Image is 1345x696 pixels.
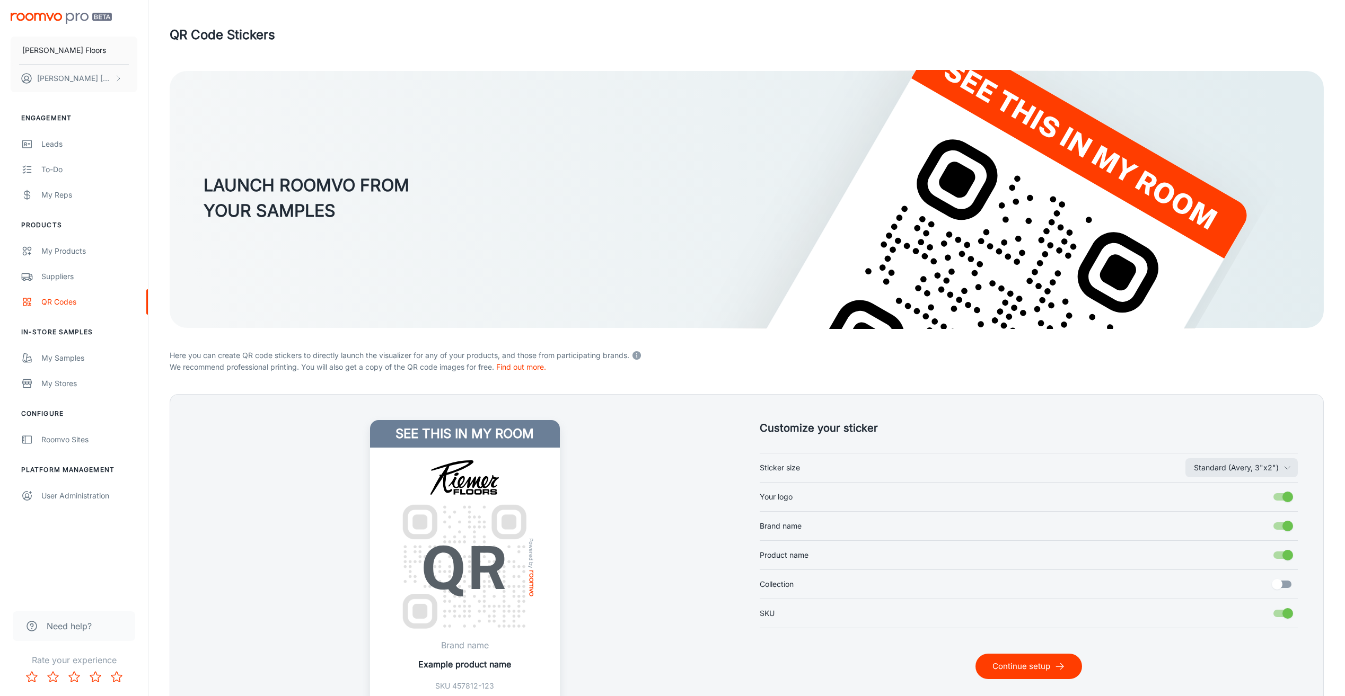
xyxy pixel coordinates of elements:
p: Brand name [418,639,511,652]
div: Roomvo Sites [41,434,137,445]
button: Rate 3 star [64,666,85,688]
div: My Stores [41,378,137,389]
div: Leads [41,138,137,150]
button: Rate 5 star [106,666,127,688]
p: Example product name [418,658,511,671]
h1: QR Code Stickers [170,25,275,44]
button: Rate 2 star [42,666,64,688]
button: Rate 1 star [21,666,42,688]
h5: Customize your sticker [760,420,1298,436]
p: We recommend professional printing. You will also get a copy of the QR code images for free. [170,361,1324,373]
button: [PERSON_NAME] Floors [11,37,137,64]
button: Continue setup [975,654,1082,679]
span: Brand name [760,520,802,532]
h3: LAUNCH ROOMVO FROM YOUR SAMPLES [204,173,409,224]
span: SKU [760,608,775,619]
span: Need help? [47,620,92,632]
p: SKU 457812-123 [418,680,511,692]
img: QR Code Example [393,495,537,638]
p: [PERSON_NAME] [PERSON_NAME] [37,73,112,84]
span: Your logo [760,491,793,503]
a: Find out more. [496,362,546,371]
h4: See this in my room [370,420,560,448]
span: Product name [760,549,808,561]
div: My Products [41,245,137,257]
img: Roomvo PRO Beta [11,13,112,24]
div: My Reps [41,189,137,201]
img: roomvo [529,570,533,596]
p: Rate your experience [8,654,139,666]
div: User Administration [41,490,137,502]
div: My Samples [41,352,137,364]
p: Here you can create QR code stickers to directly launch the visualizer for any of your products, ... [170,347,1324,361]
span: Powered by [526,538,537,568]
button: Rate 4 star [85,666,106,688]
span: Sticker size [760,462,800,474]
div: QR Codes [41,296,137,308]
div: To-do [41,164,137,175]
button: Sticker size [1185,458,1298,477]
img: Riemer Floors [397,460,533,495]
div: Suppliers [41,271,137,282]
button: [PERSON_NAME] [PERSON_NAME] [11,65,137,92]
p: [PERSON_NAME] Floors [22,44,106,56]
span: Collection [760,578,794,590]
